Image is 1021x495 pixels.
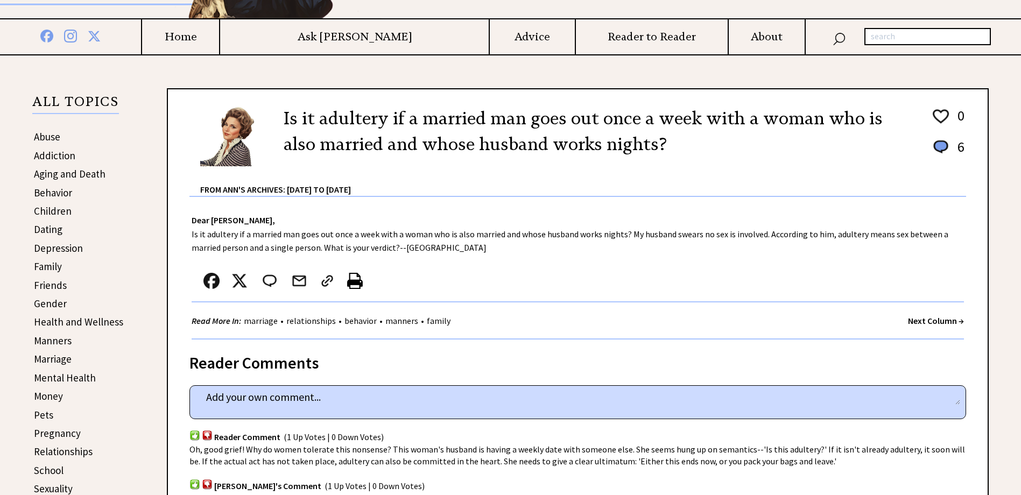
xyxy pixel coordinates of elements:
input: search [864,28,991,45]
img: heart_outline%201.png [931,107,950,126]
a: Sexuality [34,482,73,495]
a: manners [383,315,421,326]
img: facebook.png [203,273,220,289]
span: Oh, good grief! Why do women tolerate this nonsense? This woman's husband is having a weekly date... [189,444,965,466]
div: Reader Comments [189,351,966,369]
img: x%20blue.png [88,28,101,43]
img: link_02.png [319,273,335,289]
img: message_round%202.png [260,273,279,289]
a: Reader to Reader [576,30,728,44]
a: behavior [342,315,379,326]
img: message_round%201.png [931,138,950,155]
td: 0 [952,107,965,137]
a: Behavior [34,186,72,199]
div: • • • • [192,314,453,328]
a: Next Column → [908,315,964,326]
a: Money [34,390,63,402]
span: (1 Up Votes | 0 Down Votes) [284,432,384,443]
img: votdown.png [202,430,213,440]
span: [PERSON_NAME]'s Comment [214,481,321,492]
a: marriage [241,315,280,326]
img: facebook%20blue.png [40,27,53,43]
a: Friends [34,279,67,292]
a: Dating [34,223,62,236]
a: Advice [490,30,574,44]
a: family [424,315,453,326]
a: Pets [34,408,53,421]
a: Health and Wellness [34,315,123,328]
div: Is it adultery if a married man goes out once a week with a woman who is also married and whose h... [168,197,988,340]
img: votup.png [189,479,200,489]
h2: Is it adultery if a married man goes out once a week with a woman who is also married and whose h... [284,105,915,157]
a: Ask [PERSON_NAME] [220,30,489,44]
a: relationships [284,315,339,326]
img: search_nav.png [833,30,846,46]
img: votup.png [189,430,200,440]
strong: Dear [PERSON_NAME], [192,215,275,225]
a: Depression [34,242,83,254]
a: About [729,30,805,44]
a: Abuse [34,130,60,143]
a: Home [142,30,219,44]
a: Mental Health [34,371,96,384]
a: Addiction [34,149,75,162]
a: Pregnancy [34,427,81,440]
img: votdown.png [202,479,213,489]
img: printer%20icon.png [347,273,363,289]
a: Gender [34,297,67,310]
strong: Read More In: [192,315,241,326]
a: Relationships [34,445,93,458]
div: From Ann's Archives: [DATE] to [DATE] [200,167,966,196]
a: Family [34,260,62,273]
a: Marriage [34,352,72,365]
a: Aging and Death [34,167,105,180]
img: mail.png [291,273,307,289]
img: x_small.png [231,273,248,289]
a: School [34,464,64,477]
a: Children [34,204,72,217]
img: instagram%20blue.png [64,27,77,43]
span: Reader Comment [214,432,280,443]
td: 6 [952,138,965,166]
img: Ann6%20v2%20small.png [200,105,267,166]
span: (1 Up Votes | 0 Down Votes) [325,481,425,492]
a: Manners [34,334,72,347]
p: ALL TOPICS [32,96,119,114]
